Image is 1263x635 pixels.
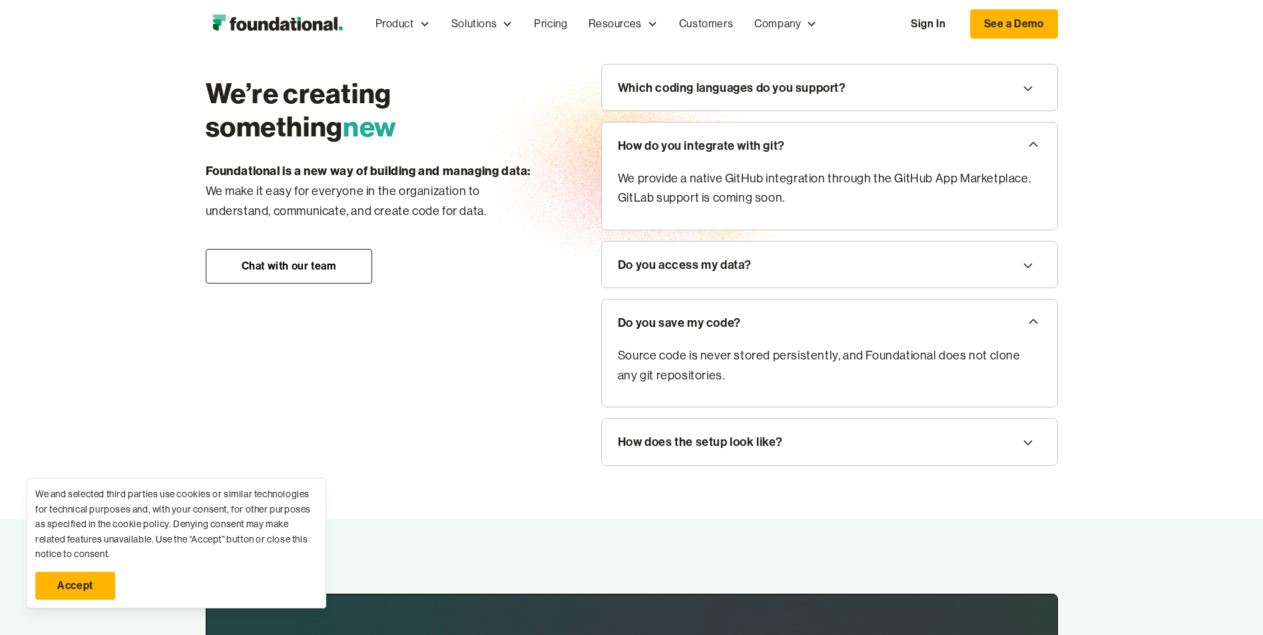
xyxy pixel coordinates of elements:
strong: Foundational is a new way of building and managing data: ‍ [206,163,531,178]
div: How does the setup look like? [618,432,782,452]
h2: We’re creating something [206,77,548,144]
a: Pricing [523,2,578,46]
div: Company [744,2,828,46]
iframe: Chat Widget [1023,481,1263,635]
div: Do you save my code? [618,313,741,333]
div: How do you integrate with git? [618,136,785,156]
div: Company [754,15,801,33]
div: Which coding languages do you support? [618,78,846,98]
img: Foundational Logo [206,11,349,37]
div: Resources [589,15,641,33]
a: See a Demo [970,9,1058,39]
p: We make it easy for everyone in the organization to understand, communicate, and create code for ... [206,161,548,222]
div: Do you access my data? [618,255,752,275]
div: Resources [578,2,668,46]
span: new [343,109,397,144]
a: Accept [35,572,115,600]
p: Source code is never stored persistently, and Foundational does not clone any git repositories. [618,346,1041,385]
a: Customers [668,2,744,46]
div: Product [376,15,414,33]
a: Sign In [897,10,959,38]
div: Solutions [441,2,523,46]
a: home [206,11,349,37]
div: Solutions [451,15,497,33]
p: We provide a native GitHub integration through the GitHub App Marketplace. GitLab support is comi... [618,169,1041,208]
div: We and selected third parties use cookies or similar technologies for technical purposes and, wit... [35,487,318,561]
a: Chat with our team [206,249,372,284]
div: Product [365,2,441,46]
